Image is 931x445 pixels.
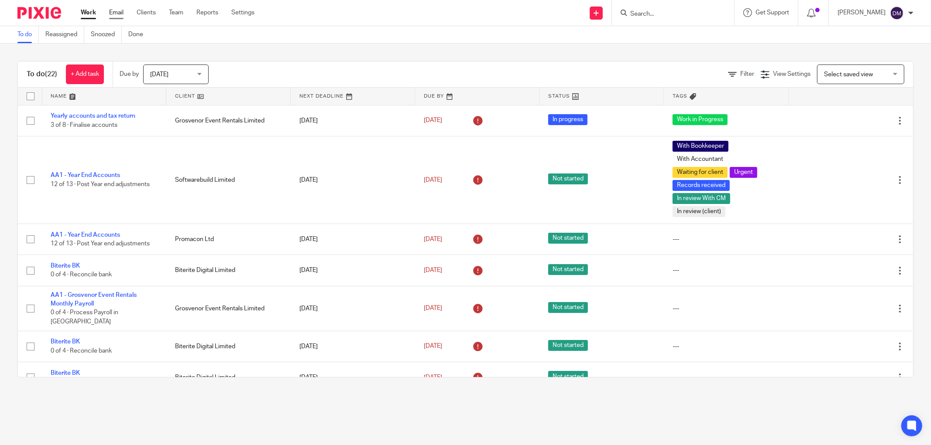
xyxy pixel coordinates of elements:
div: --- [673,304,780,313]
img: svg%3E [890,6,904,20]
td: Biterite Digital Limited [166,255,291,286]
td: Grosvenor Event Rentals Limited [166,286,291,331]
td: [DATE] [291,331,415,362]
span: Get Support [756,10,789,16]
td: [DATE] [291,224,415,255]
span: Not started [548,173,588,184]
a: Reports [196,8,218,17]
a: AA1 - Year End Accounts [51,172,120,178]
span: [DATE] [424,236,442,242]
a: AA1 - Year End Accounts [51,232,120,238]
span: Tags [673,94,687,99]
span: Select saved view [824,71,873,78]
a: Work [81,8,96,17]
span: 12 of 13 · Post Year end adjustments [51,181,150,187]
td: Biterite Digital Limited [166,331,291,362]
input: Search [629,10,708,18]
h1: To do [27,70,57,79]
span: 0 of 4 · Reconcile bank [51,272,112,278]
span: Not started [548,302,588,313]
a: Biterite BK [51,339,80,345]
span: (22) [45,71,57,78]
p: Due by [120,70,139,78]
p: [PERSON_NAME] [838,8,886,17]
div: --- [673,373,780,382]
span: Urgent [730,167,757,178]
span: 12 of 13 · Post Year end adjustments [51,241,150,247]
span: [DATE] [150,71,168,78]
span: [DATE] [424,374,442,380]
td: Promacon Ltd [166,224,291,255]
a: + Add task [66,65,104,84]
td: [DATE] [291,255,415,286]
a: Reassigned [45,26,84,43]
a: Yearly accounts and tax return [51,113,135,119]
a: Team [169,8,183,17]
span: Not started [548,233,588,244]
td: [DATE] [291,136,415,224]
div: --- [673,235,780,244]
a: Snoozed [91,26,122,43]
td: [DATE] [291,362,415,393]
span: With Accountant [673,154,728,165]
a: Biterite BK [51,263,80,269]
a: To do [17,26,39,43]
span: Records received [673,180,730,191]
span: [DATE] [424,267,442,273]
div: --- [673,266,780,275]
div: --- [673,342,780,351]
span: [DATE] [424,305,442,311]
td: [DATE] [291,105,415,136]
img: Pixie [17,7,61,19]
span: 3 of 8 · Finalise accounts [51,122,117,128]
a: Email [109,8,124,17]
td: Biterite Digital Limited [166,362,291,393]
a: Clients [137,8,156,17]
span: View Settings [773,71,811,77]
a: Biterite BK [51,370,80,376]
a: AA1 - Grosvenor Event Rentals Monthly Payroll [51,292,137,307]
a: Done [128,26,150,43]
span: 0 of 4 · Reconcile bank [51,348,112,354]
span: Not started [548,371,588,382]
span: [DATE] [424,118,442,124]
span: Not started [548,340,588,351]
td: [DATE] [291,286,415,331]
td: Softwarebuild Limited [166,136,291,224]
span: In review With CM [673,193,730,204]
span: [DATE] [424,177,442,183]
span: [DATE] [424,343,442,350]
span: 0 of 4 · Process Payroll in [GEOGRAPHIC_DATA] [51,310,118,325]
span: In progress [548,114,587,125]
span: With Bookkeeper [673,141,728,152]
a: Settings [231,8,254,17]
span: Filter [740,71,754,77]
span: In review (client) [673,206,725,217]
span: Work in Progress [673,114,728,125]
span: Waiting for client [673,167,728,178]
span: Not started [548,264,588,275]
td: Grosvenor Event Rentals Limited [166,105,291,136]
